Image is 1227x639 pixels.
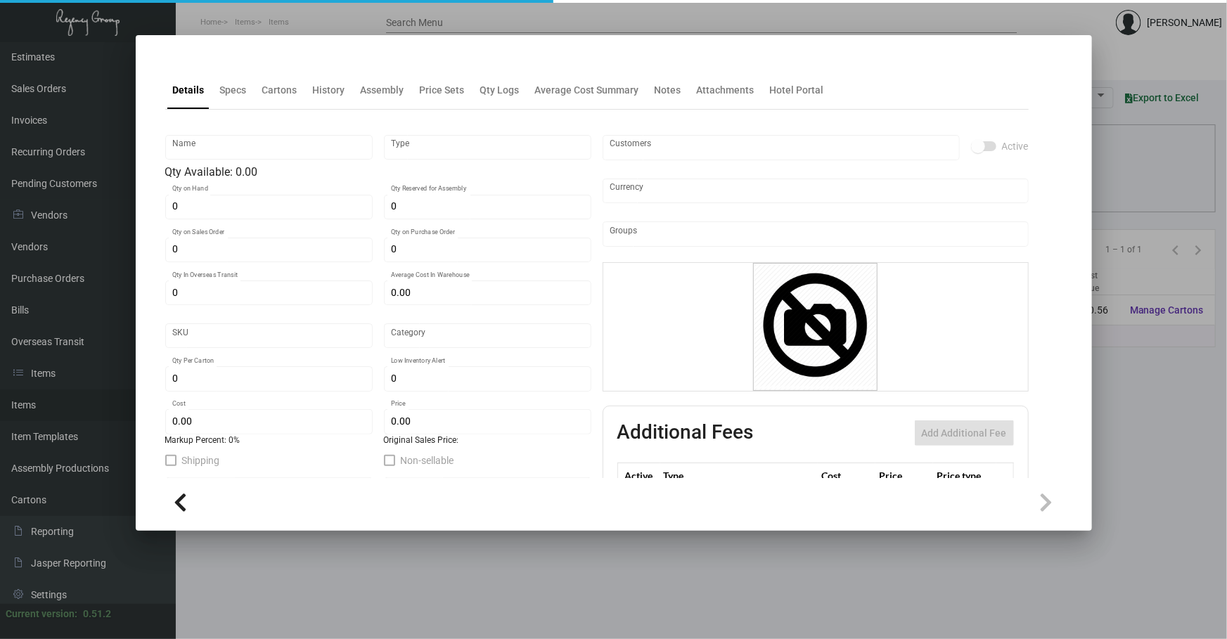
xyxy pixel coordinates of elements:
div: Current version: [6,607,77,621]
div: Assembly [361,83,404,98]
div: Qty Available: 0.00 [165,164,591,181]
div: Notes [655,83,681,98]
div: Cartons [262,83,297,98]
th: Type [660,463,818,488]
div: 0.51.2 [83,607,111,621]
span: Add Additional Fee [922,427,1007,439]
input: Add new.. [610,228,1021,240]
input: Add new.. [610,142,952,153]
span: Active [1002,138,1029,155]
div: Qty Logs [480,83,520,98]
th: Active [617,463,660,488]
div: Hotel Portal [770,83,824,98]
span: Shipping [182,452,220,469]
th: Price type [933,463,996,488]
div: Price Sets [420,83,465,98]
div: Average Cost Summary [535,83,639,98]
th: Cost [818,463,875,488]
h2: Additional Fees [617,420,754,446]
div: Details [173,83,205,98]
button: Add Additional Fee [915,420,1014,446]
div: Attachments [697,83,754,98]
th: Price [875,463,933,488]
div: Specs [220,83,247,98]
span: Non-sellable [401,452,454,469]
div: History [313,83,345,98]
